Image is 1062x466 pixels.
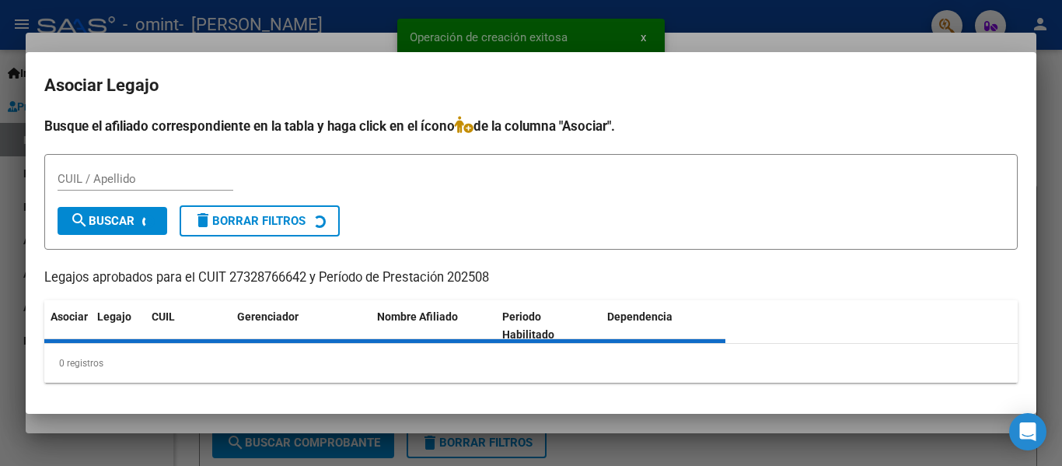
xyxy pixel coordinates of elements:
datatable-header-cell: Asociar [44,300,91,352]
span: Borrar Filtros [194,214,306,228]
datatable-header-cell: CUIL [145,300,231,352]
button: Borrar Filtros [180,205,340,237]
span: Buscar [70,214,134,228]
div: 0 registros [44,344,1018,383]
div: Open Intercom Messenger [1009,413,1046,450]
span: Asociar [51,310,88,323]
datatable-header-cell: Nombre Afiliado [371,300,496,352]
mat-icon: search [70,211,89,229]
datatable-header-cell: Periodo Habilitado [496,300,601,352]
mat-icon: delete [194,211,212,229]
span: CUIL [152,310,175,323]
p: Legajos aprobados para el CUIT 27328766642 y Período de Prestación 202508 [44,268,1018,288]
button: Buscar [58,207,167,235]
span: Periodo Habilitado [502,310,554,341]
span: Nombre Afiliado [377,310,458,323]
h2: Asociar Legajo [44,71,1018,100]
datatable-header-cell: Gerenciador [231,300,371,352]
h4: Busque el afiliado correspondiente en la tabla y haga click en el ícono de la columna "Asociar". [44,116,1018,136]
datatable-header-cell: Legajo [91,300,145,352]
datatable-header-cell: Dependencia [601,300,726,352]
span: Gerenciador [237,310,299,323]
span: Legajo [97,310,131,323]
span: Dependencia [607,310,672,323]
